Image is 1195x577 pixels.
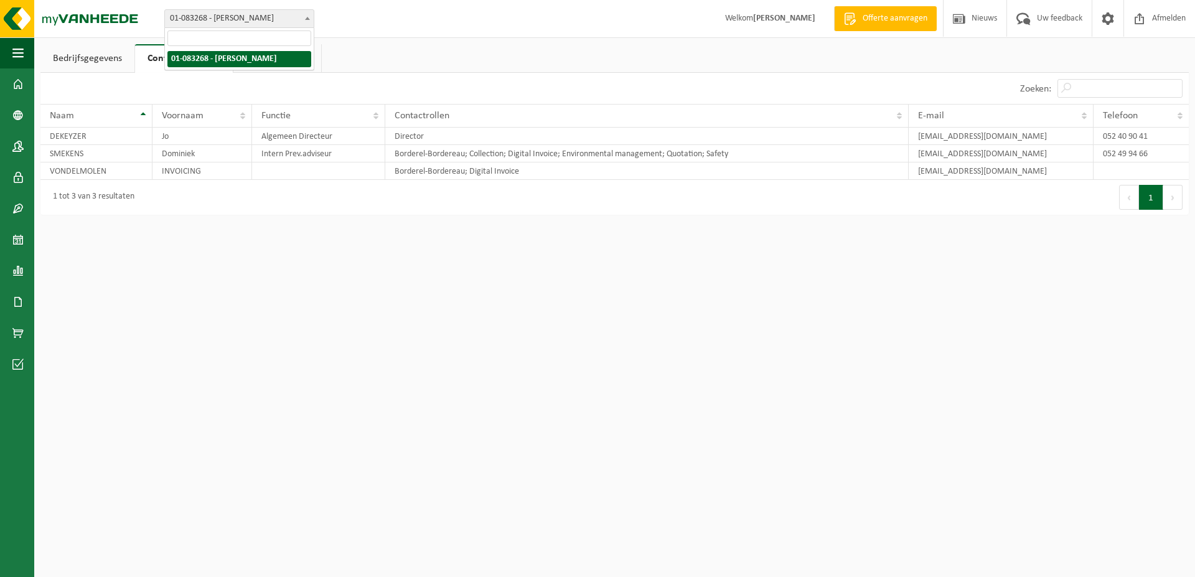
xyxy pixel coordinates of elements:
[860,12,930,25] span: Offerte aanvragen
[252,128,385,145] td: Algemeen Directeur
[1139,185,1163,210] button: 1
[152,145,252,162] td: Dominiek
[40,145,152,162] td: SMEKENS
[50,111,74,121] span: Naam
[40,128,152,145] td: DEKEYZER
[261,111,291,121] span: Functie
[167,51,311,67] li: 01-083268 - [PERSON_NAME]
[47,186,134,209] div: 1 tot 3 van 3 resultaten
[385,128,909,145] td: Director
[1020,84,1051,94] label: Zoeken:
[165,10,314,27] span: 01-083268 - VONDELMOLEN - LEBBEKE
[1103,111,1138,121] span: Telefoon
[164,9,314,28] span: 01-083268 - VONDELMOLEN - LEBBEKE
[395,111,449,121] span: Contactrollen
[753,14,815,23] strong: [PERSON_NAME]
[834,6,937,31] a: Offerte aanvragen
[1094,128,1189,145] td: 052 40 90 41
[1119,185,1139,210] button: Previous
[162,111,204,121] span: Voornaam
[909,145,1094,162] td: [EMAIL_ADDRESS][DOMAIN_NAME]
[909,128,1094,145] td: [EMAIL_ADDRESS][DOMAIN_NAME]
[252,145,385,162] td: Intern Prev.adviseur
[152,128,252,145] td: Jo
[152,162,252,180] td: INVOICING
[40,44,134,73] a: Bedrijfsgegevens
[385,162,909,180] td: Borderel-Bordereau; Digital Invoice
[385,145,909,162] td: Borderel-Bordereau; Collection; Digital Invoice; Environmental management; Quotation; Safety
[40,162,152,180] td: VONDELMOLEN
[1094,145,1189,162] td: 052 49 94 66
[135,44,233,73] a: Contactpersonen
[1163,185,1183,210] button: Next
[918,111,944,121] span: E-mail
[909,162,1094,180] td: [EMAIL_ADDRESS][DOMAIN_NAME]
